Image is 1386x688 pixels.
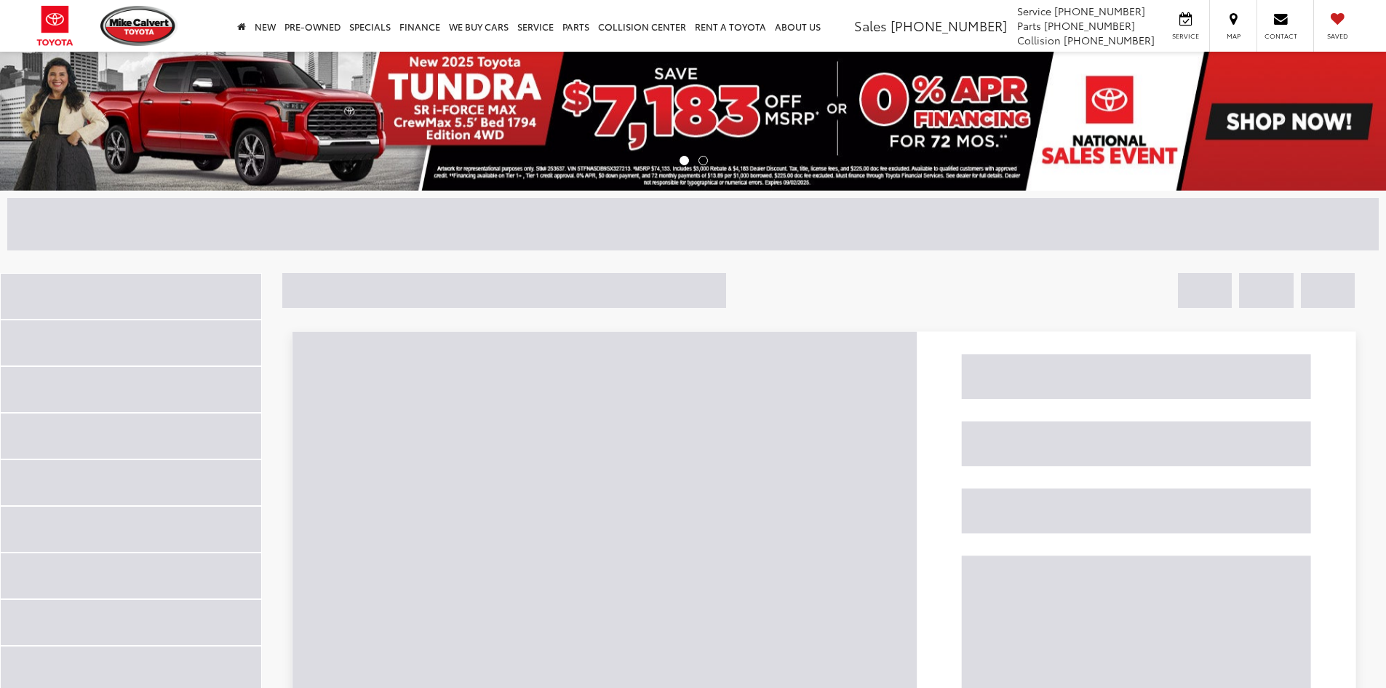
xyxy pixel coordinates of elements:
[1044,18,1135,33] span: [PHONE_NUMBER]
[1017,4,1051,18] span: Service
[1017,33,1061,47] span: Collision
[1054,4,1145,18] span: [PHONE_NUMBER]
[854,16,887,35] span: Sales
[1169,31,1202,41] span: Service
[1264,31,1297,41] span: Contact
[891,16,1007,35] span: [PHONE_NUMBER]
[1017,18,1041,33] span: Parts
[1321,31,1353,41] span: Saved
[100,6,178,46] img: Mike Calvert Toyota
[1217,31,1249,41] span: Map
[1064,33,1155,47] span: [PHONE_NUMBER]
